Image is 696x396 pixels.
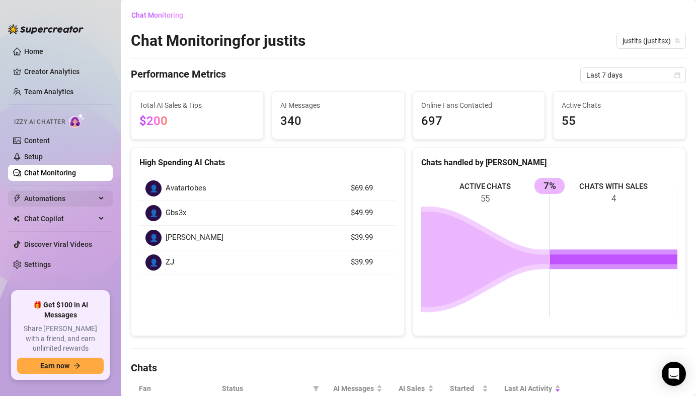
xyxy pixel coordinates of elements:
a: Team Analytics [24,88,73,96]
span: Active Chats [562,100,677,111]
button: Chat Monitoring [131,7,191,23]
span: 340 [280,112,396,131]
span: Last AI Activity [504,383,553,394]
span: [PERSON_NAME] [166,232,223,244]
a: Home [24,47,43,55]
span: Started [450,383,480,394]
span: Status [222,383,309,394]
span: Izzy AI Chatter [14,117,65,127]
span: Chat Copilot [24,211,96,227]
div: 👤 [145,180,162,196]
span: AI Messages [333,383,374,394]
article: $39.99 [351,232,390,244]
article: $39.99 [351,256,390,269]
span: 697 [421,112,537,131]
span: ZJ [166,256,174,269]
span: Online Fans Contacted [421,100,537,111]
span: 🎁 Get $100 in AI Messages [17,300,104,320]
span: Share [PERSON_NAME] with a friend, and earn unlimited rewards [17,324,104,354]
img: AI Chatter [69,113,85,128]
div: 👤 [145,205,162,221]
span: Automations [24,190,96,207]
span: filter [313,385,319,391]
span: Earn now [40,362,69,370]
span: Avatartobes [166,182,206,194]
span: $200 [139,114,168,128]
a: Chat Monitoring [24,169,76,177]
span: 55 [562,112,677,131]
article: $49.99 [351,207,390,219]
a: Discover Viral Videos [24,240,92,248]
h4: Performance Metrics [131,67,226,83]
a: Content [24,137,50,145]
div: Chats handled by [PERSON_NAME] [421,156,678,169]
span: AI Sales [399,383,425,394]
a: Settings [24,260,51,269]
span: thunderbolt [13,194,21,203]
span: AI Messages [280,100,396,111]
div: Open Intercom Messenger [662,362,686,386]
a: Setup [24,153,43,161]
span: filter [311,381,321,396]
span: justits (justitsx) [623,33,680,48]
span: Chat Monitoring [131,11,183,19]
h4: Chats [131,361,686,375]
span: Gbs3x [166,207,186,219]
span: team [674,38,680,44]
div: 👤 [145,254,162,271]
img: Chat Copilot [13,215,20,222]
span: calendar [674,72,680,78]
span: arrow-right [73,362,81,369]
h2: Chat Monitoring for justits [131,31,305,50]
button: Earn nowarrow-right [17,358,104,374]
div: 👤 [145,230,162,246]
span: Total AI Sales & Tips [139,100,255,111]
div: High Spending AI Chats [139,156,396,169]
img: logo-BBDzfeDw.svg [8,24,84,34]
a: Creator Analytics [24,63,105,80]
span: Last 7 days [586,68,680,83]
article: $69.69 [351,182,390,194]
